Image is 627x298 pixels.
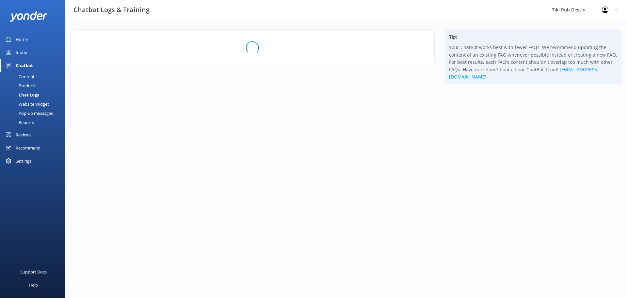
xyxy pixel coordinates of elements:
[4,81,65,90] a: Products
[4,99,49,109] div: Website Widget
[29,278,38,291] div: Help
[449,44,618,80] p: Your ChatBot works best with fewer FAQs. We recommend updating the content of an existing FAQ whe...
[4,90,39,99] div: Chat Logs
[449,66,599,80] a: [EMAIL_ADDRESS][DOMAIN_NAME]
[4,99,65,109] a: Website Widget
[73,5,150,15] h3: Chatbot Logs & Training
[4,81,36,90] div: Products
[16,46,27,59] div: Inbox
[16,141,40,154] div: Recommend
[4,90,65,99] a: Chat Logs
[16,128,31,141] div: Reviews
[449,33,618,41] h4: Tip:
[4,72,35,81] div: Content
[20,265,47,278] div: Support Docs
[16,33,28,46] div: Home
[4,109,53,118] div: Pop-up messages
[16,154,31,167] div: Settings
[4,118,34,127] div: Reports
[16,59,33,72] div: Chatbot
[4,118,65,127] a: Reports
[4,109,65,118] a: Pop-up messages
[10,11,47,22] img: yonder-white-logo.png
[4,72,65,81] a: Content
